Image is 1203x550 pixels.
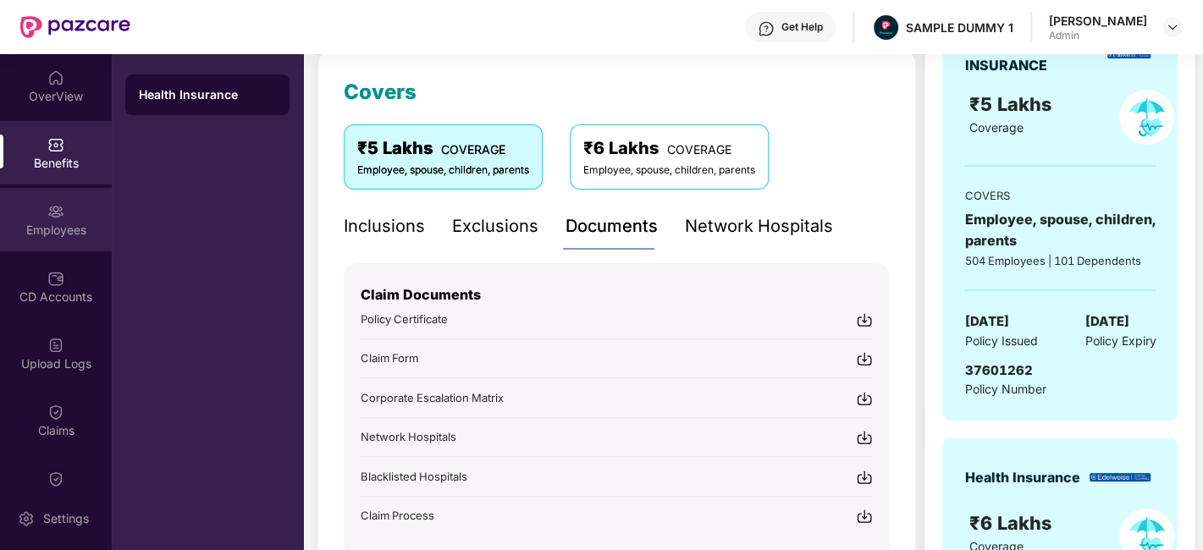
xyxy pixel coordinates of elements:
span: Blacklisted Hospitals [361,470,467,483]
div: Health Insurance [139,86,276,103]
img: svg+xml;base64,PHN2ZyBpZD0iSGVscC0zMngzMiIgeG1sbnM9Imh0dHA6Ly93d3cudzMub3JnLzIwMDAvc3ZnIiB3aWR0aD... [758,20,775,37]
div: Network Hospitals [685,213,833,239]
img: svg+xml;base64,PHN2ZyBpZD0iRHJvcGRvd24tMzJ4MzIiIHhtbG5zPSJodHRwOi8vd3d3LnczLm9yZy8yMDAwL3N2ZyIgd2... [1166,20,1179,34]
span: COVERAGE [441,142,505,157]
img: insurerLogo [1090,473,1150,482]
img: svg+xml;base64,PHN2ZyBpZD0iRG93bmxvYWQtMjR4MjQiIHhtbG5zPSJodHRwOi8vd3d3LnczLm9yZy8yMDAwL3N2ZyIgd2... [856,429,873,446]
span: Coverage [969,120,1024,135]
div: 504 Employees | 101 Dependents [964,252,1156,269]
span: COVERAGE [667,142,731,157]
div: Employee, spouse, children, parents [583,162,755,179]
p: Claim Documents [361,284,873,305]
img: svg+xml;base64,PHN2ZyBpZD0iRW1wbG95ZWVzIiB4bWxucz0iaHR0cDovL3d3dy53My5vcmcvMjAwMC9zdmciIHdpZHRoPS... [47,203,64,220]
span: Claim Form [361,351,418,365]
span: ₹5 Lakhs [969,93,1057,115]
img: svg+xml;base64,PHN2ZyBpZD0iRG93bmxvYWQtMjR4MjQiIHhtbG5zPSJodHRwOi8vd3d3LnczLm9yZy8yMDAwL3N2ZyIgd2... [856,508,873,525]
img: svg+xml;base64,PHN2ZyBpZD0iVXBsb2FkX0xvZ3MiIGRhdGEtbmFtZT0iVXBsb2FkIExvZ3MiIHhtbG5zPSJodHRwOi8vd3... [47,337,64,354]
div: Get Help [781,20,823,34]
span: Policy Certificate [361,312,448,326]
img: svg+xml;base64,PHN2ZyBpZD0iRG93bmxvYWQtMjR4MjQiIHhtbG5zPSJodHRwOi8vd3d3LnczLm9yZy8yMDAwL3N2ZyIgd2... [856,469,873,486]
span: [DATE] [964,311,1008,332]
div: Employee, spouse, children, parents [357,162,529,179]
span: Covers [344,80,417,104]
div: [PERSON_NAME] [1049,13,1147,29]
img: policyIcon [1119,90,1174,145]
div: Settings [38,510,94,527]
img: svg+xml;base64,PHN2ZyBpZD0iQ2xhaW0iIHhtbG5zPSJodHRwOi8vd3d3LnczLm9yZy8yMDAwL3N2ZyIgd2lkdGg9IjIwIi... [47,470,64,487]
img: svg+xml;base64,PHN2ZyBpZD0iQmVuZWZpdHMiIHhtbG5zPSJodHRwOi8vd3d3LnczLm9yZy8yMDAwL3N2ZyIgd2lkdGg9Ij... [47,136,64,153]
div: COVERS [964,187,1156,204]
span: Corporate Escalation Matrix [361,391,504,404]
span: [DATE] [1084,311,1129,332]
div: Employee, spouse, children, parents [964,209,1156,251]
img: svg+xml;base64,PHN2ZyBpZD0iRG93bmxvYWQtMjR4MjQiIHhtbG5zPSJodHRwOi8vd3d3LnczLm9yZy8yMDAwL3N2ZyIgd2... [856,350,873,367]
img: svg+xml;base64,PHN2ZyBpZD0iRG93bmxvYWQtMjR4MjQiIHhtbG5zPSJodHRwOi8vd3d3LnczLm9yZy8yMDAwL3N2ZyIgd2... [856,390,873,407]
div: ₹5 Lakhs [357,135,529,162]
span: Policy Issued [964,332,1037,350]
img: svg+xml;base64,PHN2ZyBpZD0iSG9tZSIgeG1sbnM9Imh0dHA6Ly93d3cudzMub3JnLzIwMDAvc3ZnIiB3aWR0aD0iMjAiIG... [47,69,64,86]
div: Health Insurance [964,467,1079,488]
span: Network Hospitals [361,430,456,443]
div: Documents [566,213,658,239]
span: ₹6 Lakhs [969,512,1057,534]
span: Policy Expiry [1084,332,1156,350]
img: New Pazcare Logo [20,16,130,38]
img: Pazcare_Alternative_logo-01-01.png [874,15,898,40]
div: Inclusions [344,213,425,239]
div: ₹6 Lakhs [583,135,755,162]
div: Exclusions [452,213,538,239]
div: Admin [1049,29,1147,42]
div: GROUP HEALTH INSURANCE [964,34,1101,76]
img: svg+xml;base64,PHN2ZyBpZD0iU2V0dGluZy0yMHgyMCIgeG1sbnM9Imh0dHA6Ly93d3cudzMub3JnLzIwMDAvc3ZnIiB3aW... [18,510,35,527]
span: Claim Process [361,509,434,522]
img: svg+xml;base64,PHN2ZyBpZD0iRG93bmxvYWQtMjR4MjQiIHhtbG5zPSJodHRwOi8vd3d3LnczLm9yZy8yMDAwL3N2ZyIgd2... [856,311,873,328]
span: Policy Number [964,382,1046,396]
img: svg+xml;base64,PHN2ZyBpZD0iQ0RfQWNjb3VudHMiIGRhdGEtbmFtZT0iQ0QgQWNjb3VudHMiIHhtbG5zPSJodHRwOi8vd3... [47,270,64,287]
span: 37601262 [964,362,1032,378]
div: SAMPLE DUMMY 1 [906,19,1013,36]
img: svg+xml;base64,PHN2ZyBpZD0iQ2xhaW0iIHhtbG5zPSJodHRwOi8vd3d3LnczLm9yZy8yMDAwL3N2ZyIgd2lkdGg9IjIwIi... [47,404,64,421]
img: insurerLogo [1107,52,1151,58]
